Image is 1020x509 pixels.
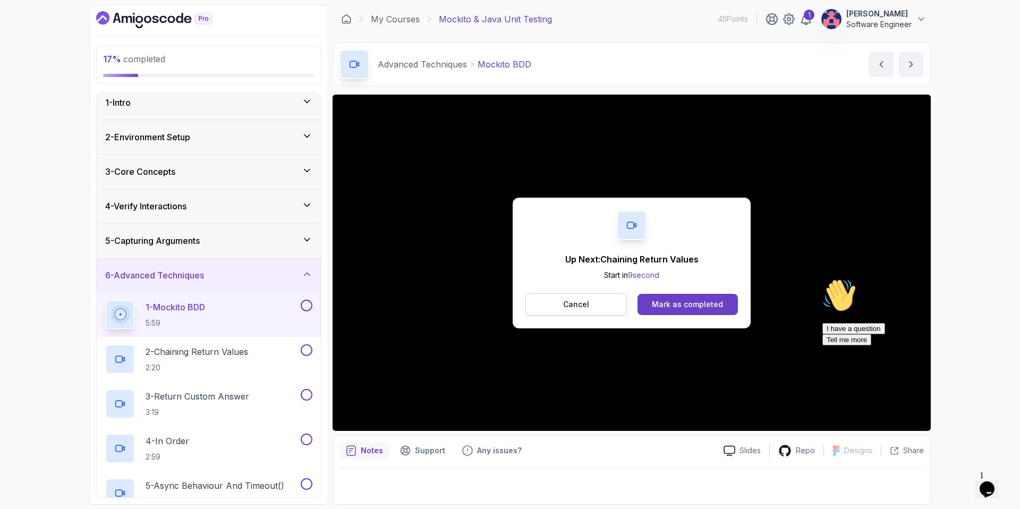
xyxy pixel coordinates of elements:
button: 6-Advanced Techniques [97,258,321,292]
h3: 2 - Environment Setup [105,131,190,143]
h3: 6 - Advanced Techniques [105,269,204,282]
button: Mark as completed [637,294,738,315]
p: 5 - Async Behaviour And Timeout() [146,479,284,492]
a: Dashboard [96,11,236,28]
a: Dashboard [341,14,352,24]
h3: 5 - Capturing Arguments [105,234,200,247]
button: 5-Capturing Arguments [97,224,321,258]
button: Tell me more [4,60,53,71]
button: 1-Mockito BDD5:59 [105,300,312,329]
button: 3-Core Concepts [97,155,321,189]
p: Repo [796,445,815,456]
p: 3:03 [146,496,284,507]
p: 45 Points [718,14,748,24]
button: Cancel [525,293,627,316]
span: completed [103,54,165,64]
p: 5:59 [146,318,205,328]
p: 2 - Chaining Return Values [146,345,248,358]
p: Cancel [563,299,589,310]
h3: 3 - Core Concepts [105,165,175,178]
a: 1 [800,13,812,26]
iframe: chat widget [975,466,1009,498]
button: 5-Async Behaviour And Timeout()3:03 [105,478,312,508]
p: Slides [739,445,761,456]
button: next content [898,52,924,77]
p: Up Next: Chaining Return Values [565,253,699,266]
p: Mockito BDD [478,58,531,71]
p: 4 - In Order [146,435,189,447]
p: 2:20 [146,362,248,373]
a: Repo [770,444,823,457]
span: 9 second [628,270,659,279]
p: Mockito & Java Unit Testing [439,13,552,26]
span: Hi! How can we help? [4,32,105,40]
button: 2-Environment Setup [97,120,321,154]
p: Advanced Techniques [378,58,467,71]
button: 4-In Order2:59 [105,434,312,463]
iframe: 1 - MockitoBDD [333,95,931,431]
p: [PERSON_NAME] [846,9,912,19]
p: 3:19 [146,407,249,418]
a: My Courses [371,13,420,26]
h3: 4 - Verify Interactions [105,200,186,213]
button: 3-Return Custom Answer3:19 [105,389,312,419]
p: Support [415,445,445,456]
span: 17 % [103,54,121,64]
p: 2:59 [146,452,189,462]
p: Any issues? [477,445,522,456]
button: I have a question [4,49,67,60]
div: 👋Hi! How can we help?I have a questionTell me more [4,4,195,71]
p: 3 - Return Custom Answer [146,390,249,403]
button: previous content [869,52,894,77]
p: 1 - Mockito BDD [146,301,205,313]
button: 1-Intro [97,86,321,120]
button: 4-Verify Interactions [97,189,321,223]
img: user profile image [821,9,841,29]
p: Start in [565,270,699,281]
div: 1 [804,10,814,20]
h3: 1 - Intro [105,96,131,109]
button: Feedback button [456,442,528,459]
p: Notes [361,445,383,456]
p: Software Engineer [846,19,912,30]
button: notes button [339,442,389,459]
img: :wave: [4,4,38,38]
button: user profile image[PERSON_NAME]Software Engineer [821,9,926,30]
button: Support button [394,442,452,459]
iframe: chat widget [818,274,1009,461]
div: Mark as completed [652,299,723,310]
a: Slides [715,445,769,456]
button: 2-Chaining Return Values2:20 [105,344,312,374]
